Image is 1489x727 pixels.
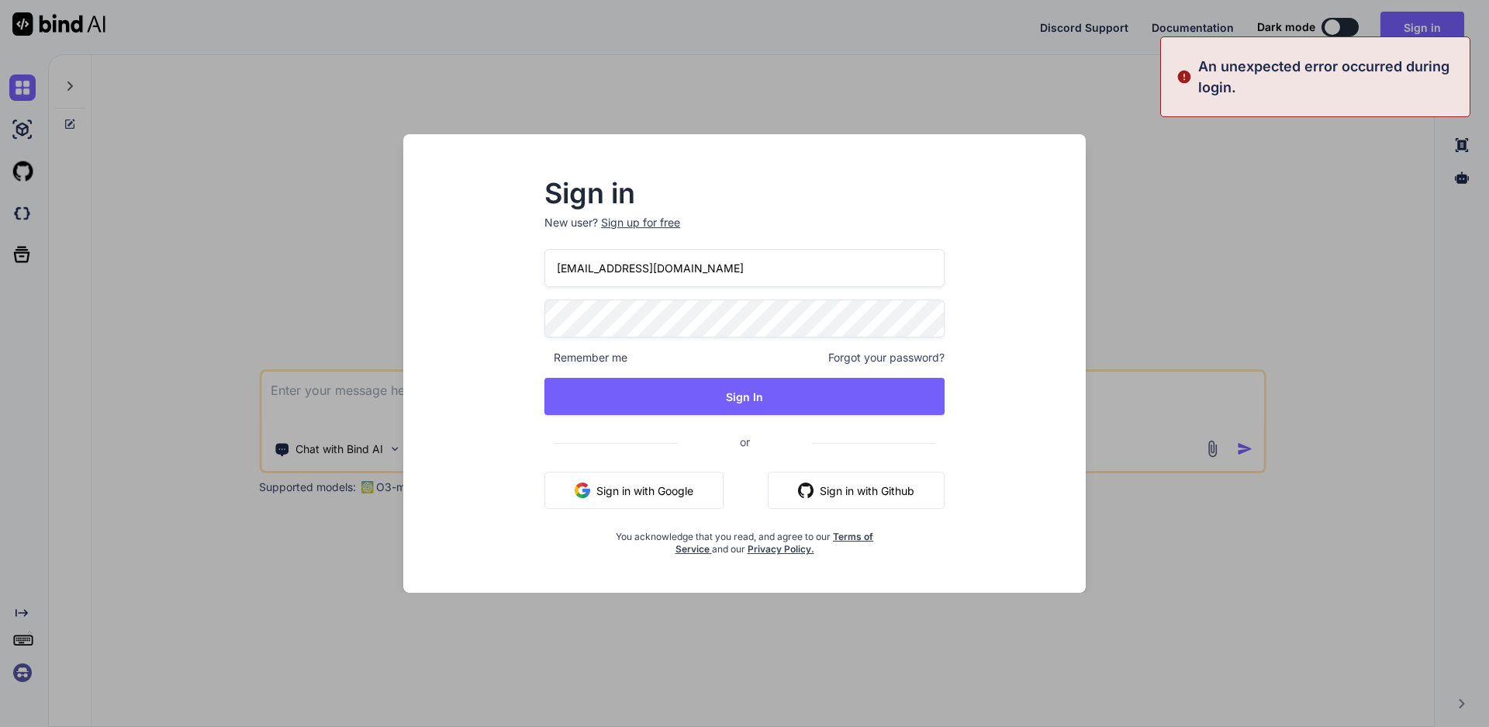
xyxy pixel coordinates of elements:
[798,483,814,498] img: github
[611,521,878,556] div: You acknowledge that you read, and agree to our and our
[544,350,627,365] span: Remember me
[544,181,945,206] h2: Sign in
[1198,56,1460,98] p: An unexpected error occurred during login.
[601,215,680,230] div: Sign up for free
[678,423,812,461] span: or
[544,472,724,509] button: Sign in with Google
[575,483,590,498] img: google
[1176,56,1192,98] img: alert
[675,531,874,555] a: Terms of Service
[544,215,945,249] p: New user?
[828,350,945,365] span: Forgot your password?
[748,543,814,555] a: Privacy Policy.
[544,378,945,415] button: Sign In
[768,472,945,509] button: Sign in with Github
[544,249,945,287] input: Login or Email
